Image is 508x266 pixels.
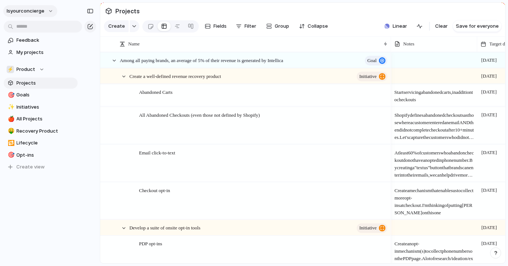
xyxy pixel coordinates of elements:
[480,185,499,194] span: [DATE]
[120,56,283,64] span: Among all paying brands, an average of 5% of their revenue is generated by Intellica
[4,161,78,173] button: Create view
[403,40,414,48] span: Notes
[17,37,75,44] span: Feedback
[480,88,499,96] span: [DATE]
[480,223,499,232] span: [DATE]
[4,64,78,75] button: ⚡Product
[365,56,387,65] button: goal
[4,102,78,113] a: ✨Initiatives
[4,47,78,58] a: My projects
[108,23,125,30] span: Create
[357,223,387,233] button: initiative
[263,20,293,32] button: Group
[4,150,78,161] a: 🎯Opt-ins
[4,89,78,100] a: 🎯Goals
[453,20,502,32] button: Save for everyone
[4,137,78,149] a: 🔁Lifecycle
[456,23,499,30] span: Save for everyone
[8,91,13,99] div: 🎯
[233,20,260,32] button: Filter
[17,49,75,56] span: My projects
[17,127,75,135] span: Recovery Product
[7,151,14,159] button: 🎯
[435,23,448,30] span: Clear
[17,66,35,73] span: Product
[129,72,221,80] span: Create a well-defined revenue recovery product
[308,23,328,30] span: Collapse
[480,148,499,157] span: [DATE]
[480,72,499,81] span: [DATE]
[480,56,499,65] span: [DATE]
[4,126,78,137] a: 🤑Recovery Product
[3,5,57,17] button: isyourconcierge
[8,151,13,159] div: 🎯
[357,72,387,81] button: initiative
[7,7,44,15] span: isyourconcierge
[139,88,173,96] span: Abandoned Carts
[7,91,14,99] button: 🎯
[17,91,75,99] span: Goals
[7,127,14,135] button: 🤑
[17,115,75,123] span: All Projects
[393,23,407,30] span: Linear
[17,139,75,147] span: Lifecycle
[392,145,477,178] span: At least 60% of customers who abandon checkout do not have an opted in phone number. By creating ...
[368,55,377,66] span: goal
[139,148,175,156] span: Email click-to-text
[139,239,162,248] span: PDP opt-ins
[7,115,14,123] button: 🍎
[392,183,477,216] span: Create a mechanism that enables us to collect more opt-ins at checkout. I'm thinking of putting [...
[4,113,78,125] a: 🍎All Projects
[17,151,75,159] span: Opt-ins
[8,115,13,123] div: 🍎
[392,107,477,141] span: Shopify defines abandoned checkouts as those where a customer entered an email AND then did not c...
[275,23,289,30] span: Group
[7,139,14,147] button: 🔁
[104,20,129,32] button: Create
[139,110,260,119] span: All Abandoned Checkouts (even those not defined by Shopify)
[359,71,377,82] span: initiative
[4,78,78,89] a: Projects
[202,20,230,32] button: Fields
[114,4,141,18] span: Projects
[128,40,140,48] span: Name
[7,103,14,111] button: ✨
[8,127,13,135] div: 🤑
[359,223,377,233] span: initiative
[480,239,499,248] span: [DATE]
[296,20,331,32] button: Collapse
[4,35,78,46] a: Feedback
[17,79,75,87] span: Projects
[129,223,200,232] span: Develop a suite of onsite opt-in tools
[8,139,13,147] div: 🔁
[214,23,227,30] span: Fields
[139,185,170,194] span: Checkout opt-in
[17,103,75,111] span: Initiatives
[432,20,451,32] button: Clear
[8,103,13,111] div: ✨
[17,163,45,171] span: Create view
[382,21,410,32] button: Linear
[7,66,14,73] div: ⚡
[392,85,477,103] span: Start servicing abandoned carts, in addition to checkouts
[245,23,257,30] span: Filter
[480,110,499,119] span: [DATE]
